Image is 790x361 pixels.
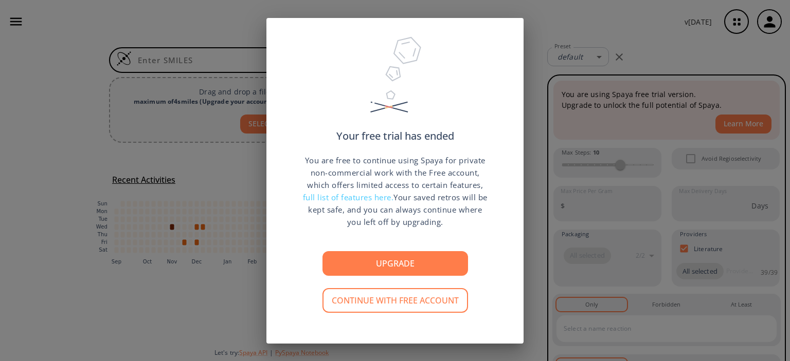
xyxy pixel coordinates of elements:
button: Upgrade [322,251,468,276]
button: Continue with free account [322,288,468,313]
img: Trial Ended [366,33,424,131]
span: full list of features here. [303,192,394,202]
p: You are free to continue using Spaya for private non-commercial work with the Free account, which... [302,154,488,228]
p: Your free trial has ended [336,131,454,141]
